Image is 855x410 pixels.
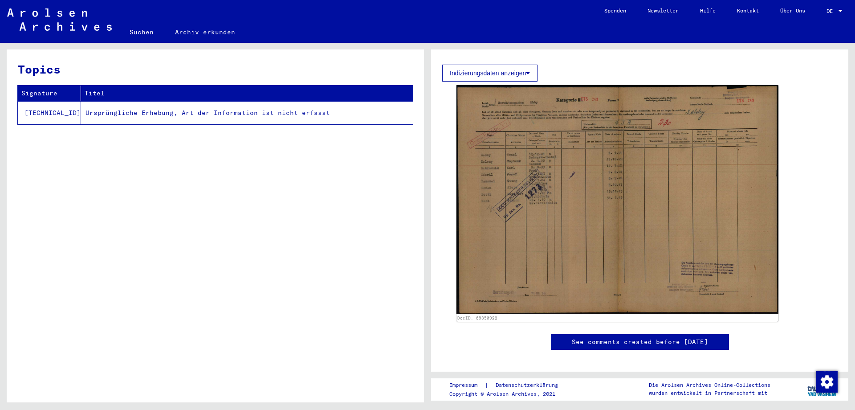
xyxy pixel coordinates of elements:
a: See comments created before [DATE] [572,337,708,347]
div: Zustimmung ändern [816,371,837,392]
a: Impressum [449,381,484,390]
a: DocID: 69850922 [457,316,497,320]
th: Signature [18,86,81,101]
p: Die Arolsen Archives Online-Collections [649,381,770,389]
th: Titel [81,86,413,101]
span: DE [826,8,836,14]
h3: Topics [18,61,412,78]
td: [TECHNICAL_ID] [18,101,81,124]
a: Suchen [119,21,164,43]
p: Copyright © Arolsen Archives, 2021 [449,390,569,398]
a: Datenschutzerklärung [489,381,569,390]
img: Zustimmung ändern [816,371,838,393]
img: yv_logo.png [806,378,839,400]
a: Archiv erkunden [164,21,246,43]
button: Indizierungsdaten anzeigen [442,65,537,82]
div: | [449,381,569,390]
img: 001.jpg [456,85,778,314]
td: Ursprüngliche Erhebung, Art der Information ist nicht erfasst [81,101,413,124]
p: wurden entwickelt in Partnerschaft mit [649,389,770,397]
img: Arolsen_neg.svg [7,8,112,31]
